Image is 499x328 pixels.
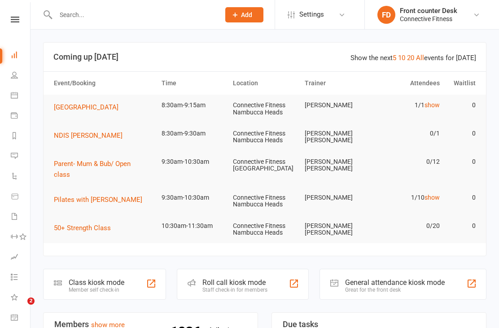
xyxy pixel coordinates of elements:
[11,248,31,268] a: Assessments
[425,101,440,109] a: show
[54,130,129,141] button: NDIS [PERSON_NAME]
[11,288,31,308] a: What's New
[229,72,301,95] th: Location
[372,95,444,116] td: 1/1
[301,72,372,95] th: Trainer
[225,7,263,22] button: Add
[53,9,214,21] input: Search...
[11,187,31,207] a: Product Sales
[11,66,31,86] a: People
[444,95,480,116] td: 0
[54,196,142,204] span: Pilates with [PERSON_NAME]
[69,278,124,287] div: Class kiosk mode
[158,215,229,236] td: 10:30am-11:30am
[53,52,476,61] h3: Coming up [DATE]
[398,54,405,62] a: 10
[54,158,153,180] button: Parent- Mum & Bub/ Open class
[11,106,31,127] a: Payments
[301,151,372,179] td: [PERSON_NAME] [PERSON_NAME]
[229,95,301,123] td: Connective Fitness Nambucca Heads
[444,123,480,144] td: 0
[301,123,372,151] td: [PERSON_NAME] [PERSON_NAME]
[229,187,301,215] td: Connective Fitness Nambucca Heads
[407,54,414,62] a: 20
[158,72,229,95] th: Time
[444,187,480,208] td: 0
[229,123,301,151] td: Connective Fitness Nambucca Heads
[9,297,31,319] iframe: Intercom live chat
[372,187,444,208] td: 1/10
[229,151,301,179] td: Connective Fitness [GEOGRAPHIC_DATA]
[444,215,480,236] td: 0
[372,72,444,95] th: Attendees
[372,215,444,236] td: 0/20
[377,6,395,24] div: FD
[241,11,252,18] span: Add
[229,215,301,244] td: Connective Fitness Nambucca Heads
[416,54,424,62] a: All
[425,194,440,201] a: show
[158,151,229,172] td: 9:30am-10:30am
[393,54,396,62] a: 5
[69,287,124,293] div: Member self check-in
[345,278,445,287] div: General attendance kiosk mode
[345,287,445,293] div: Great for the front desk
[301,95,372,116] td: [PERSON_NAME]
[54,102,125,113] button: [GEOGRAPHIC_DATA]
[202,287,267,293] div: Staff check-in for members
[444,151,480,172] td: 0
[444,72,480,95] th: Waitlist
[158,123,229,144] td: 8:30am-9:30am
[202,278,267,287] div: Roll call kiosk mode
[301,215,372,244] td: [PERSON_NAME] [PERSON_NAME]
[11,86,31,106] a: Calendar
[27,297,35,305] span: 2
[400,15,457,23] div: Connective Fitness
[158,187,229,208] td: 9:30am-10:30am
[299,4,324,25] span: Settings
[372,151,444,172] td: 0/12
[54,194,149,205] button: Pilates with [PERSON_NAME]
[372,123,444,144] td: 0/1
[301,187,372,208] td: [PERSON_NAME]
[158,95,229,116] td: 8:30am-9:15am
[54,224,111,232] span: 50+ Strength Class
[54,160,131,179] span: Parent- Mum & Bub/ Open class
[350,52,476,63] div: Show the next events for [DATE]
[54,103,118,111] span: [GEOGRAPHIC_DATA]
[11,46,31,66] a: Dashboard
[50,72,158,95] th: Event/Booking
[11,127,31,147] a: Reports
[54,223,117,233] button: 50+ Strength Class
[54,131,123,140] span: NDIS [PERSON_NAME]
[400,7,457,15] div: Front counter Desk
